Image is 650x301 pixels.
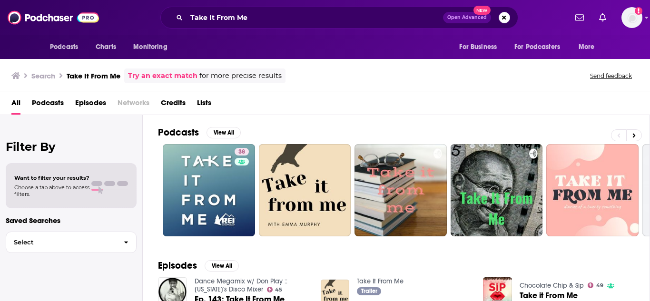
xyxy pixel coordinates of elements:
a: Show notifications dropdown [595,10,610,26]
span: Charts [96,40,116,54]
button: open menu [572,38,607,56]
a: Take It From Me [357,277,404,285]
span: Want to filter your results? [14,175,89,181]
button: open menu [508,38,574,56]
span: for more precise results [199,70,282,81]
button: open menu [127,38,179,56]
span: Choose a tab above to access filters. [14,184,89,197]
svg: Add a profile image [635,7,642,15]
a: Episodes [75,95,106,115]
h2: Filter By [6,140,137,154]
a: Credits [161,95,186,115]
button: View All [205,260,239,272]
a: Take it From Me [520,291,578,300]
a: Chocolate Chip & Sip [520,282,584,290]
span: 45 [275,288,282,292]
h2: Podcasts [158,126,199,138]
a: 49 [588,282,603,288]
input: Search podcasts, credits, & more... [187,10,443,25]
button: open menu [453,38,509,56]
a: Lists [197,95,211,115]
a: EpisodesView All [158,260,239,272]
span: Monitoring [133,40,167,54]
span: More [579,40,595,54]
a: Try an exact match [128,70,197,81]
a: 38 [163,144,255,236]
h2: Episodes [158,260,197,272]
a: 38 [235,148,249,155]
a: Dance Megamix w/ Don Play :: North Carolina's Disco Mixer [195,277,287,293]
img: User Profile [621,7,642,28]
span: 49 [596,283,603,288]
h3: Search [31,71,55,80]
a: Show notifications dropdown [571,10,588,26]
span: For Podcasters [514,40,560,54]
span: Trailer [361,288,377,294]
button: Show profile menu [621,7,642,28]
a: PodcastsView All [158,126,241,138]
button: Open AdvancedNew [443,12,491,23]
span: Networks [118,95,149,115]
span: Open Advanced [447,15,487,20]
div: Search podcasts, credits, & more... [160,7,518,29]
span: For Business [459,40,497,54]
button: Select [6,232,137,253]
p: Saved Searches [6,216,137,225]
a: Podcasts [32,95,64,115]
span: Podcasts [50,40,78,54]
img: Podchaser - Follow, Share and Rate Podcasts [8,9,99,27]
h3: Take It From Me [67,71,120,80]
span: 38 [238,147,245,157]
a: Charts [89,38,122,56]
a: All [11,95,20,115]
span: Logged in as megcassidy [621,7,642,28]
span: New [473,6,491,15]
span: Select [6,239,116,245]
button: open menu [43,38,90,56]
a: 45 [267,287,283,292]
button: Send feedback [587,72,635,80]
button: View All [207,127,241,138]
